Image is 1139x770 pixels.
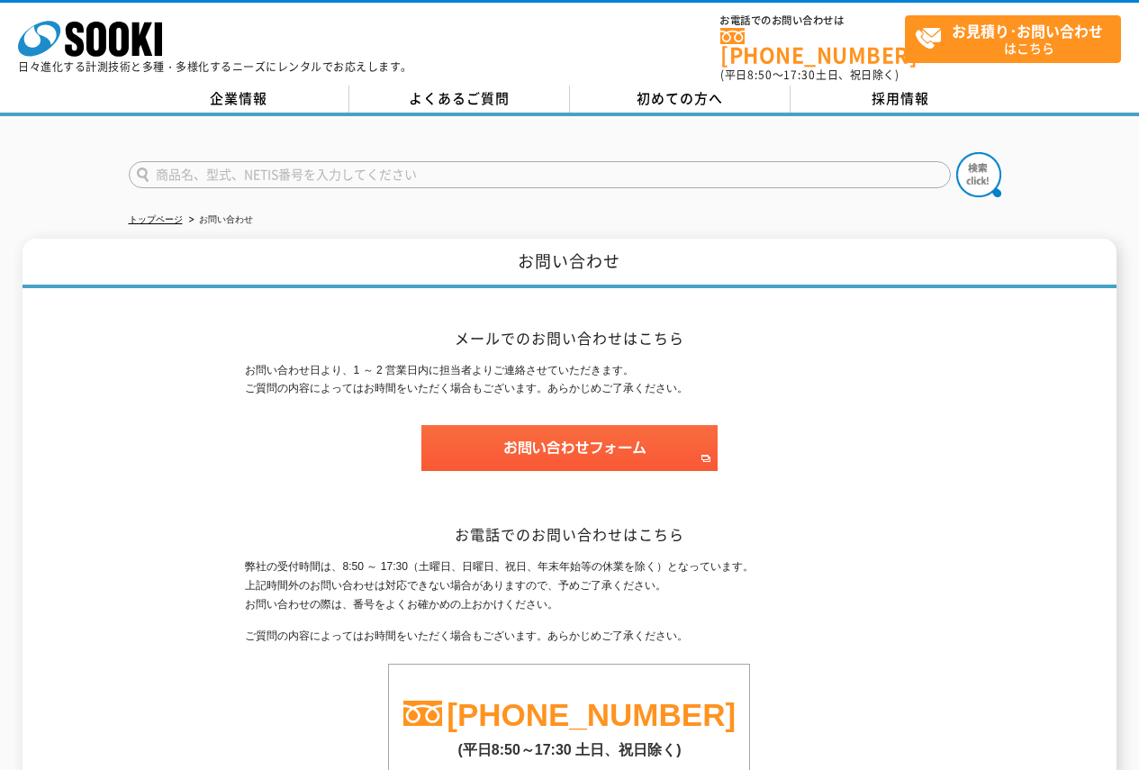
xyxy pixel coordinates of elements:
[129,161,951,188] input: 商品名、型式、NETIS番号を入力してください
[570,86,791,113] a: 初めての方へ
[245,525,893,544] h2: お電話でのお問い合わせはこちら
[720,28,905,65] a: [PHONE_NUMBER]
[245,361,893,399] p: お問い合わせ日より、1 ～ 2 営業日内に担当者よりご連絡させていただきます。 ご質問の内容によってはお時間をいただく場合もございます。あらかじめご了承ください。
[18,61,412,72] p: 日々進化する計測技術と多種・多様化するニーズにレンタルでお応えします。
[952,20,1103,41] strong: お見積り･お問い合わせ
[245,557,893,613] p: 弊社の受付時間は、8:50 ～ 17:30（土曜日、日曜日、祝日、年末年始等の休業を除く）となっています。 上記時間外のお問い合わせは対応できない場合がありますので、予めご了承ください。 お問い...
[421,425,718,471] img: お問い合わせフォーム
[245,627,893,646] p: ご質問の内容によってはお時間をいただく場合もございます。あらかじめご了承ください。
[747,67,773,83] span: 8:50
[389,732,749,760] p: (平日8:50～17:30 土日、祝日除く)
[791,86,1011,113] a: 採用情報
[129,86,349,113] a: 企業情報
[905,15,1121,63] a: お見積り･お問い合わせはこちら
[720,67,899,83] span: (平日 ～ 土日、祝日除く)
[783,67,816,83] span: 17:30
[915,16,1120,61] span: はこちら
[637,88,723,108] span: 初めての方へ
[349,86,570,113] a: よくあるご質問
[245,329,893,348] h2: メールでのお問い合わせはこちら
[447,697,736,732] a: [PHONE_NUMBER]
[129,214,183,224] a: トップページ
[956,152,1001,197] img: btn_search.png
[720,15,905,26] span: お電話でのお問い合わせは
[185,211,253,230] li: お問い合わせ
[23,239,1116,288] h1: お問い合わせ
[421,455,718,467] a: お問い合わせフォーム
